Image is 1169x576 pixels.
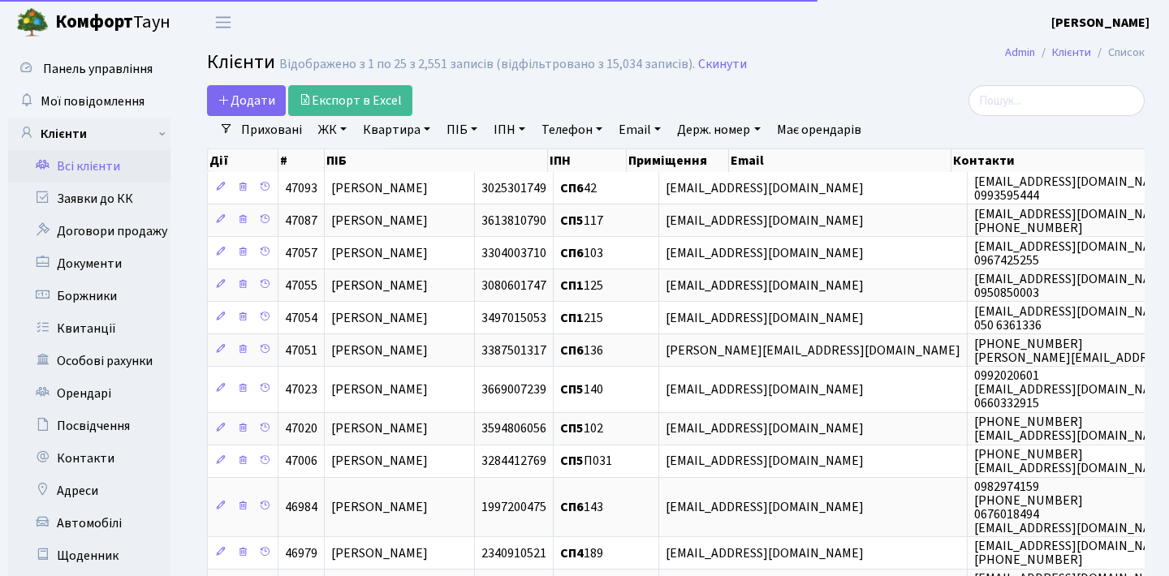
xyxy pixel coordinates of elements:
button: Переключити навігацію [203,9,244,36]
input: Пошук... [968,85,1145,116]
span: 3080601747 [481,277,546,294]
b: СП1 [560,309,584,327]
a: Квитанції [8,312,170,345]
a: Панель управління [8,53,170,85]
span: 136 [560,342,603,359]
a: Всі клієнти [8,150,170,183]
span: 47023 [285,380,317,398]
a: Автомобілі [8,507,170,539]
span: 47055 [285,277,317,294]
span: [PERSON_NAME] [331,342,428,359]
b: СП5 [560,453,584,471]
span: 215 [560,309,603,327]
b: СП6 [560,179,584,197]
span: Додати [218,92,275,110]
span: [EMAIL_ADDRESS][DOMAIN_NAME] [666,498,864,516]
span: [EMAIL_ADDRESS][DOMAIN_NAME] [666,420,864,438]
span: [PERSON_NAME] [331,244,428,262]
a: Квартира [356,116,437,144]
span: 47054 [285,309,317,327]
span: [PERSON_NAME] [331,212,428,230]
span: [PERSON_NAME] [331,453,428,471]
span: [EMAIL_ADDRESS][DOMAIN_NAME] [666,179,864,197]
span: [PERSON_NAME] [331,179,428,197]
a: Клієнти [8,118,170,150]
b: [PERSON_NAME] [1051,14,1150,32]
a: Боржники [8,280,170,312]
span: [PERSON_NAME] [331,309,428,327]
span: Мої повідомлення [41,92,145,110]
span: 3669007239 [481,380,546,398]
span: 46979 [285,544,317,562]
span: Клієнти [207,48,275,76]
a: [PERSON_NAME] [1051,13,1150,32]
b: СП5 [560,420,584,438]
a: Телефон [535,116,609,144]
a: Додати [207,85,286,116]
span: 47087 [285,212,317,230]
a: Договори продажу [8,215,170,247]
span: 3497015053 [481,309,546,327]
img: logo.png [16,6,49,39]
a: Мої повідомлення [8,85,170,118]
span: [EMAIL_ADDRESS][DOMAIN_NAME] [666,212,864,230]
th: Приміщення [627,149,730,172]
span: [EMAIL_ADDRESS][DOMAIN_NAME] [666,453,864,471]
span: [PERSON_NAME] [331,498,428,516]
span: Таун [55,9,170,37]
nav: breadcrumb [981,36,1169,70]
a: Документи [8,247,170,280]
span: 143 [560,498,603,516]
span: [PERSON_NAME][EMAIL_ADDRESS][DOMAIN_NAME] [666,342,960,359]
span: [PERSON_NAME] [331,544,428,562]
span: [EMAIL_ADDRESS][DOMAIN_NAME] [666,380,864,398]
span: [PERSON_NAME] [331,277,428,294]
span: 46984 [285,498,317,516]
a: ЖК [312,116,353,144]
span: 3613810790 [481,212,546,230]
a: Скинути [698,57,747,72]
a: Приховані [235,116,308,144]
span: 1997200475 [481,498,546,516]
span: 47020 [285,420,317,438]
span: [EMAIL_ADDRESS][DOMAIN_NAME] [666,277,864,294]
span: 3594806056 [481,420,546,438]
a: Особові рахунки [8,345,170,377]
b: СП5 [560,380,584,398]
a: Адреси [8,475,170,507]
a: ІПН [487,116,532,144]
b: СП6 [560,342,584,359]
th: Контакти [951,149,1147,172]
span: 103 [560,244,603,262]
span: [EMAIL_ADDRESS][DOMAIN_NAME] [666,544,864,562]
span: 47006 [285,453,317,471]
span: 3025301749 [481,179,546,197]
a: Держ. номер [671,116,766,144]
span: [EMAIL_ADDRESS][DOMAIN_NAME] [666,244,864,262]
span: Панель управління [43,60,153,78]
span: 102 [560,420,603,438]
a: Контакти [8,442,170,475]
span: [PERSON_NAME] [331,420,428,438]
a: Орендарі [8,377,170,410]
b: СП6 [560,498,584,516]
a: Клієнти [1052,44,1091,61]
th: ІПН [548,149,627,172]
a: Експорт в Excel [288,85,412,116]
span: 3387501317 [481,342,546,359]
b: СП1 [560,277,584,294]
span: 47057 [285,244,317,262]
div: Відображено з 1 по 25 з 2,551 записів (відфільтровано з 15,034 записів). [279,57,695,72]
span: П031 [560,453,612,471]
a: Заявки до КК [8,183,170,215]
a: Має орендарів [770,116,868,144]
a: ПІБ [440,116,484,144]
a: Email [612,116,667,144]
b: СП4 [560,544,584,562]
b: СП5 [560,212,584,230]
a: Посвідчення [8,410,170,442]
span: 117 [560,212,603,230]
span: 3304003710 [481,244,546,262]
th: Дії [208,149,278,172]
span: 3284412769 [481,453,546,471]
